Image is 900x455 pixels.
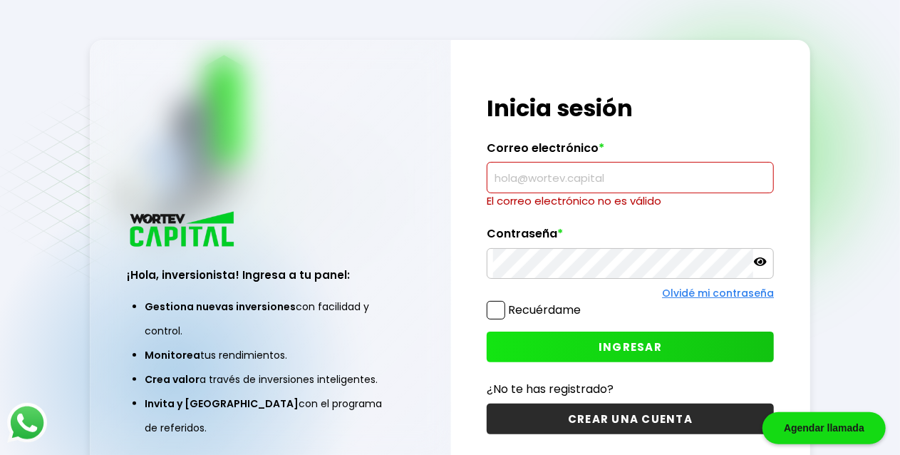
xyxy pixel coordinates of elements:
[508,302,581,318] label: Recuérdame
[145,397,299,411] span: Invita y [GEOGRAPHIC_DATA]
[493,163,767,193] input: hola@wortev.capital
[145,295,396,343] li: con facilidad y control.
[145,392,396,440] li: con el programa de referidos.
[487,404,774,434] button: CREAR UNA CUENTA
[662,286,774,300] a: Olvidé mi contraseña
[762,412,886,444] div: Agendar llamada
[145,343,396,367] li: tus rendimientos.
[145,348,200,362] span: Monitorea
[7,403,47,443] img: logos_whatsapp-icon.242b2217.svg
[145,300,296,314] span: Gestiona nuevas inversiones
[127,210,239,252] img: logo_wortev_capital
[599,339,662,354] span: INGRESAR
[145,372,200,387] span: Crea valor
[127,267,414,283] h3: ¡Hola, inversionista! Ingresa a tu panel:
[487,332,774,362] button: INGRESAR
[487,380,774,434] a: ¿No te has registrado?CREAR UNA CUENTA
[145,367,396,392] li: a través de inversiones inteligentes.
[487,141,774,163] label: Correo electrónico
[487,227,774,248] label: Contraseña
[487,91,774,126] h1: Inicia sesión
[487,193,774,209] p: El correo electrónico no es válido
[487,380,774,398] p: ¿No te has registrado?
